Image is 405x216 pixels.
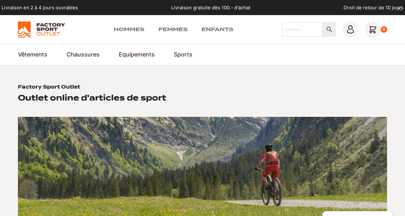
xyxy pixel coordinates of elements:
[174,50,192,59] a: Sports
[18,22,65,38] img: Factory Sport Outlet
[18,93,166,103] h2: Outlet online d'articles de sport
[381,26,387,33] div: 0
[394,3,405,14] button: dismiss
[344,4,403,11] p: Droit de retour de 10 jours
[114,26,144,33] a: Hommes
[201,26,233,33] a: Enfants
[171,4,250,11] p: Livraison gratuite dès 100.- d'achat
[18,50,47,59] a: Vêtements
[67,50,100,59] a: Chaussures
[282,22,323,37] input: Chercher
[119,50,155,59] a: Equipements
[18,84,80,90] h1: Factory Sport Outlet
[2,4,78,11] p: Livraison en 2 à 4 jours ouvrables
[158,26,188,33] a: Femmes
